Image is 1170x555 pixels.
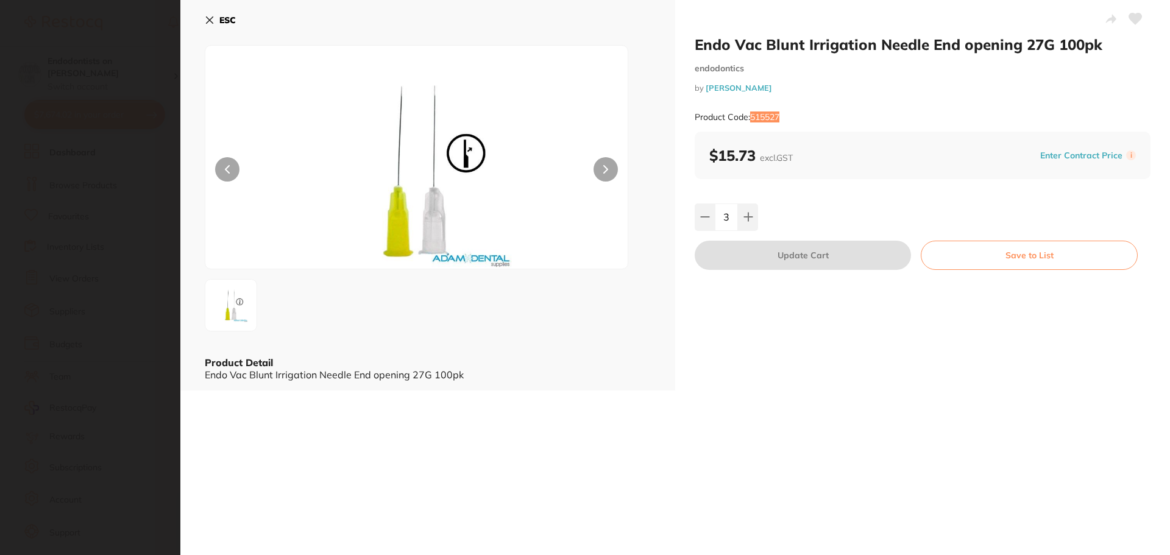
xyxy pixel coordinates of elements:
button: Save to List [921,241,1138,270]
small: endodontics [695,63,1150,74]
small: Product Code: 515527 [695,112,779,122]
button: ESC [205,10,236,30]
button: Enter Contract Price [1037,150,1126,161]
h2: Endo Vac Blunt Irrigation Needle End opening 27G 100pk [695,35,1150,54]
img: Ny5qcGc [209,283,253,327]
b: Product Detail [205,356,273,369]
label: i [1126,150,1136,160]
b: $15.73 [709,146,793,164]
img: Ny5qcGc [290,76,544,269]
span: excl. GST [760,152,793,163]
b: ESC [219,15,236,26]
a: [PERSON_NAME] [706,83,772,93]
small: by [695,83,1150,93]
div: Endo Vac Blunt Irrigation Needle End opening 27G 100pk [205,369,651,380]
button: Update Cart [695,241,911,270]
